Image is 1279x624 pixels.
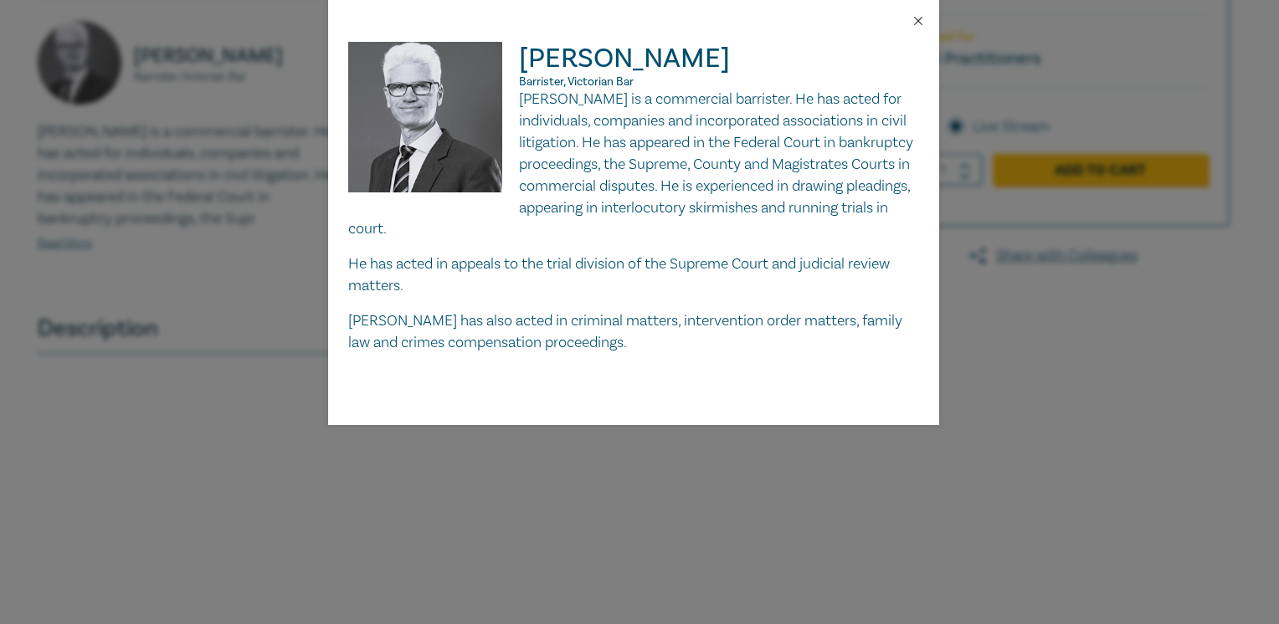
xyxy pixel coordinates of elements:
p: [PERSON_NAME] has also acted in criminal matters, intervention order matters, family law and crim... [348,310,919,354]
button: Close [911,13,926,28]
span: Barrister, Victorian Bar [519,74,634,90]
p: He has acted in appeals to the trial division of the Supreme Court and judicial review matters. [348,253,919,297]
img: Warren Smith [348,42,520,209]
h2: [PERSON_NAME] [348,42,919,89]
p: [PERSON_NAME] is a commercial barrister. He has acted for individuals, companies and incorporated... [348,89,919,240]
